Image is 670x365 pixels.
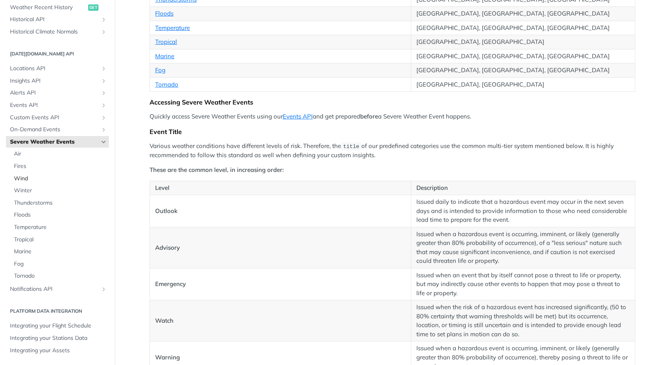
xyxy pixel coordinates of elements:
[10,160,109,172] a: Fires
[10,270,109,282] a: Tornado
[360,112,378,120] strong: before
[411,195,635,227] td: Issued daily to indicate that a hazardous event may occur in the next seven days and is intended ...
[10,138,99,146] span: Severe Weather Events
[150,181,411,195] th: Level
[10,347,107,355] span: Integrating your Assets
[10,148,109,160] a: Air
[10,185,109,197] a: Winter
[155,38,177,45] a: Tropical
[411,63,635,78] td: [GEOGRAPHIC_DATA], [GEOGRAPHIC_DATA], [GEOGRAPHIC_DATA]
[100,29,107,35] button: Show subpages for Historical Climate Normals
[14,236,107,244] span: Tropical
[6,112,109,124] a: Custom Events APIShow subpages for Custom Events API
[411,77,635,92] td: [GEOGRAPHIC_DATA], [GEOGRAPHIC_DATA]
[155,66,166,74] a: Fog
[10,334,107,342] span: Integrating your Stations Data
[6,332,109,344] a: Integrating your Stations Data
[155,317,173,324] strong: Watch
[14,150,107,158] span: Air
[10,4,86,12] span: Weather Recent History
[14,199,107,207] span: Thunderstorms
[411,227,635,268] td: Issued when a hazardous event is occurring, imminent, or likely (generally greater than 80% proba...
[6,345,109,357] a: Integrating your Assets
[14,223,107,231] span: Temperature
[411,35,635,49] td: [GEOGRAPHIC_DATA], [GEOGRAPHIC_DATA]
[6,320,109,332] a: Integrating your Flight Schedule
[10,65,99,73] span: Locations API
[155,10,173,17] a: Floods
[155,24,190,32] a: Temperature
[100,78,107,84] button: Show subpages for Insights API
[6,50,109,57] h2: [DATE][DOMAIN_NAME] API
[6,283,109,295] a: Notifications APIShow subpages for Notifications API
[411,181,635,195] th: Description
[10,234,109,246] a: Tropical
[14,272,107,280] span: Tornado
[10,285,99,293] span: Notifications API
[150,98,635,106] div: Accessing Severe Weather Events
[155,207,177,215] strong: Outlook
[411,49,635,63] td: [GEOGRAPHIC_DATA], [GEOGRAPHIC_DATA], [GEOGRAPHIC_DATA]
[6,136,109,148] a: Severe Weather EventsHide subpages for Severe Weather Events
[343,144,359,150] span: title
[10,16,99,24] span: Historical API
[100,65,107,72] button: Show subpages for Locations API
[10,89,99,97] span: Alerts API
[6,124,109,136] a: On-Demand EventsShow subpages for On-Demand Events
[6,63,109,75] a: Locations APIShow subpages for Locations API
[411,268,635,300] td: Issued when an event that by itself cannot pose a threat to life or property, but may indirectly ...
[10,77,99,85] span: Insights API
[10,246,109,258] a: Marine
[10,209,109,221] a: Floods
[155,280,186,288] strong: Emergency
[10,28,99,36] span: Historical Climate Normals
[100,286,107,292] button: Show subpages for Notifications API
[6,75,109,87] a: Insights APIShow subpages for Insights API
[155,81,178,88] a: Tornado
[10,197,109,209] a: Thunderstorms
[283,112,313,120] a: Events API
[14,211,107,219] span: Floods
[100,139,107,145] button: Hide subpages for Severe Weather Events
[88,4,99,11] span: get
[6,26,109,38] a: Historical Climate NormalsShow subpages for Historical Climate Normals
[14,260,107,268] span: Fog
[6,308,109,315] h2: Platform DATA integration
[155,353,180,361] strong: Warning
[10,322,107,330] span: Integrating your Flight Schedule
[150,166,284,174] strong: These are the common level, in increasing order:
[100,90,107,96] button: Show subpages for Alerts API
[10,173,109,185] a: Wind
[155,52,174,60] a: Marine
[14,248,107,256] span: Marine
[150,112,635,121] p: Quickly access Severe Weather Events using our and get prepared a Severe Weather Event happens.
[150,128,635,136] div: Event Title
[411,7,635,21] td: [GEOGRAPHIC_DATA], [GEOGRAPHIC_DATA], [GEOGRAPHIC_DATA]
[155,244,180,251] strong: Advisory
[100,16,107,23] button: Show subpages for Historical API
[10,114,99,122] span: Custom Events API
[411,300,635,341] td: Issued when the risk of a hazardous event has increased significantly, (50 to 80% certainty that ...
[6,87,109,99] a: Alerts APIShow subpages for Alerts API
[10,258,109,270] a: Fog
[411,21,635,35] td: [GEOGRAPHIC_DATA], [GEOGRAPHIC_DATA], [GEOGRAPHIC_DATA]
[6,2,109,14] a: Weather Recent Historyget
[10,221,109,233] a: Temperature
[6,99,109,111] a: Events APIShow subpages for Events API
[100,126,107,133] button: Show subpages for On-Demand Events
[6,14,109,26] a: Historical APIShow subpages for Historical API
[14,162,107,170] span: Fires
[14,187,107,195] span: Winter
[14,175,107,183] span: Wind
[10,101,99,109] span: Events API
[100,114,107,121] button: Show subpages for Custom Events API
[100,102,107,109] button: Show subpages for Events API
[150,142,635,160] p: Various weather conditions have different levels of risk. Therefore, the of our predefined catego...
[10,126,99,134] span: On-Demand Events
